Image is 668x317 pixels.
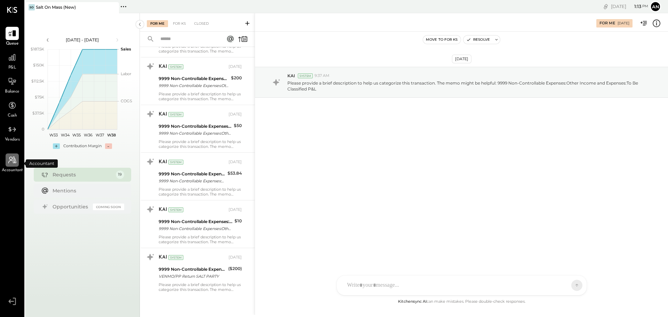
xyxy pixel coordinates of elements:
[169,20,189,27] div: For KS
[96,133,104,137] text: W37
[53,187,121,194] div: Mentions
[168,207,183,212] div: System
[159,235,242,244] div: Please provide a brief description to help us categorize this transaction. The memo might be help...
[53,37,112,43] div: [DATE] - [DATE]
[147,20,168,27] div: For Me
[159,44,242,54] div: Please provide a brief description to help us categorize this transaction. The memo might be help...
[0,51,24,71] a: P&L
[298,73,313,78] div: System
[229,207,242,213] div: [DATE]
[121,98,132,103] text: COGS
[42,127,44,132] text: 0
[191,20,212,27] div: Closed
[32,111,44,116] text: $37.5K
[0,123,24,143] a: Vendors
[8,113,17,119] span: Cash
[602,3,609,10] div: copy link
[159,75,229,82] div: 9999 Non-Controllable Expenses:Other Income and Expenses:To Be Classified P&L
[229,159,242,165] div: [DATE]
[159,273,226,280] div: VENMO/PP Return SALT PARTY
[452,55,471,63] div: [DATE]
[29,4,35,10] div: SO
[234,217,242,224] div: $10
[229,112,242,117] div: [DATE]
[650,1,661,12] button: An
[159,92,242,101] div: Please provide a brief description to help us categorize this transaction. The memo might be help...
[159,206,167,213] div: KAI
[105,143,112,149] div: -
[599,21,615,26] div: For Me
[121,71,131,76] text: Labor
[0,99,24,119] a: Cash
[159,266,226,273] div: 9999 Non-Controllable Expenses:Other Income and Expenses:To Be Classified P&L
[234,122,242,129] div: $50
[84,133,93,137] text: W36
[63,143,102,149] div: Contribution Margin
[5,137,20,143] span: Vendors
[53,143,60,149] div: +
[26,159,58,168] div: Accountant
[6,41,19,47] span: Queue
[463,35,493,44] button: Resolve
[287,80,644,92] p: Please provide a brief description to help us categorize this transaction. The memo might be help...
[231,74,242,81] div: $200
[36,4,76,10] div: Salt On Mass (New)
[168,160,183,165] div: System
[72,133,81,137] text: W35
[93,204,124,210] div: Coming Soon
[229,64,242,70] div: [DATE]
[5,89,19,95] span: Balance
[159,130,232,137] div: 9999 Non-Controllable Expenses:Other Income and Expenses:To Be Classified P&L
[159,218,232,225] div: 9999 Non-Controllable Expenses:Other Income and Expenses:To Be Classified P&L
[168,64,183,69] div: System
[159,254,167,261] div: KAI
[159,82,229,89] div: 9999 Non-Controllable Expenses:Other Income and Expenses:To Be Classified P&L
[228,265,242,272] div: ($200)
[315,73,329,79] span: 9:37 AM
[0,27,24,47] a: Queue
[31,47,44,51] text: $187.5K
[159,282,242,292] div: Please provide a brief description to help us categorize this transaction. The memo might be help...
[31,79,44,84] text: $112.5K
[53,171,112,178] div: Requests
[287,73,295,79] span: KAI
[49,133,57,137] text: W33
[159,139,242,149] div: Please provide a brief description to help us categorize this transaction. The memo might be help...
[121,47,131,51] text: Sales
[168,112,183,117] div: System
[228,170,242,177] div: $53.84
[159,171,225,177] div: 9999 Non-Controllable Expenses:Other Income and Expenses:To Be Classified P&L
[159,111,167,118] div: KAI
[168,255,183,260] div: System
[159,225,232,232] div: 9999 Non-Controllable Expenses:Other Income and Expenses:To Be Classified P&L
[0,153,24,174] a: Accountant
[229,255,242,260] div: [DATE]
[53,203,89,210] div: Opportunities
[423,35,461,44] button: Move to for ks
[159,63,167,70] div: KAI
[116,171,124,179] div: 19
[35,95,44,100] text: $75K
[61,133,70,137] text: W34
[618,21,629,26] div: [DATE]
[159,159,167,166] div: KAI
[159,123,232,130] div: 9999 Non-Controllable Expenses:Other Income and Expenses:To Be Classified P&L
[8,65,16,71] span: P&L
[611,3,648,10] div: [DATE]
[2,167,23,174] span: Accountant
[0,75,24,95] a: Balance
[159,177,225,184] div: 9999 Non-Controllable Expenses:Other Income and Expenses:To Be Classified P&L
[159,187,242,197] div: Please provide a brief description to help us categorize this transaction. The memo might be help...
[33,63,44,68] text: $150K
[107,133,116,137] text: W38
